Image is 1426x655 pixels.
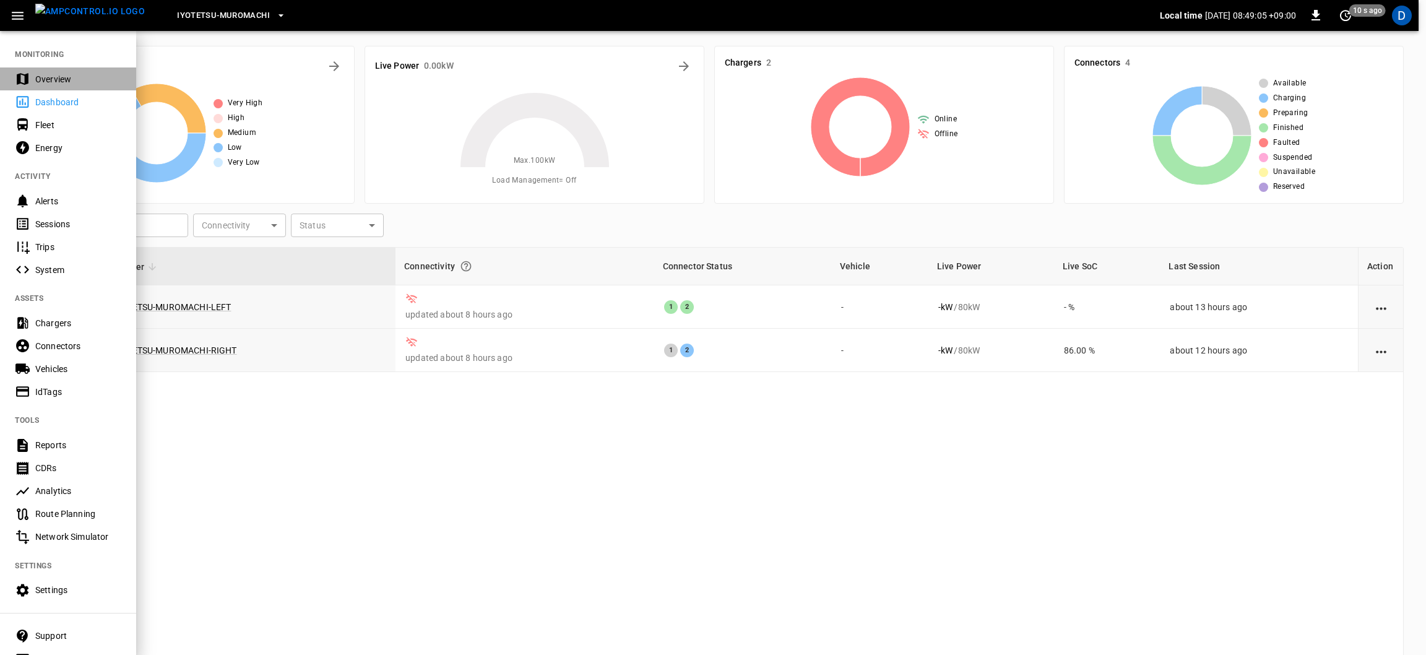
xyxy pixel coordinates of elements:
div: Support [35,630,121,642]
div: Overview [35,73,121,85]
div: IdTags [35,386,121,398]
div: Connectors [35,340,121,352]
div: Vehicles [35,363,121,375]
div: Fleet [35,119,121,131]
div: Sessions [35,218,121,230]
p: [DATE] 08:49:05 +09:00 [1205,9,1296,22]
div: CDRs [35,462,121,474]
button: set refresh interval [1336,6,1355,25]
div: Trips [35,241,121,253]
span: 10 s ago [1349,4,1386,17]
div: Reports [35,439,121,451]
span: Iyotetsu-Muromachi [177,9,270,23]
div: Chargers [35,317,121,329]
img: ampcontrol.io logo [35,4,145,19]
div: Analytics [35,485,121,497]
p: Local time [1160,9,1203,22]
div: System [35,264,121,276]
div: Alerts [35,195,121,207]
div: Settings [35,584,121,596]
div: Network Simulator [35,531,121,543]
div: Route Planning [35,508,121,520]
div: Energy [35,142,121,154]
div: profile-icon [1392,6,1412,25]
div: Dashboard [35,96,121,108]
